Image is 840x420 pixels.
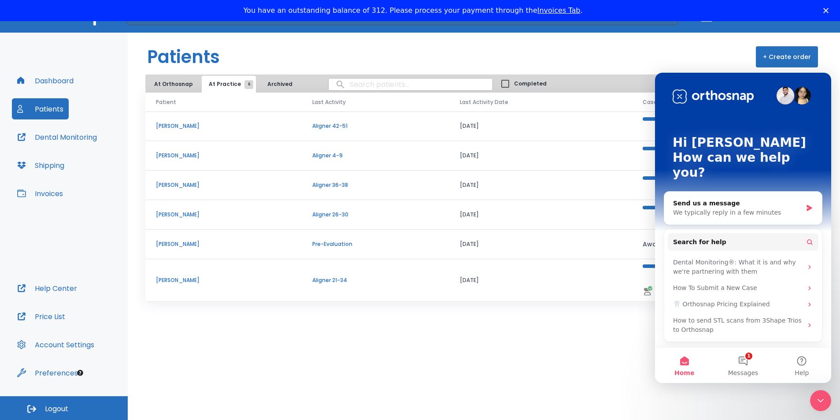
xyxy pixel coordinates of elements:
[643,213,702,223] p: 83%
[643,183,702,194] p: 100%
[12,334,100,355] button: Account Settings
[312,181,439,189] p: Aligner 36-38
[156,181,291,189] p: [PERSON_NAME]
[156,276,291,284] p: [PERSON_NAME]
[209,80,249,88] span: At Practice
[147,44,220,70] h1: Patients
[12,70,79,91] button: Dashboard
[449,200,632,230] td: [DATE]
[449,230,632,259] td: [DATE]
[643,154,702,164] p: 56%
[147,76,303,93] div: tabs
[12,306,70,327] button: Price List
[156,211,291,219] p: [PERSON_NAME]
[76,369,84,377] div: Tooltip anchor
[156,240,291,248] p: [PERSON_NAME]
[156,122,291,130] p: [PERSON_NAME]
[312,211,439,219] p: Aligner 26-30
[643,271,702,282] p: 89%
[244,80,253,89] span: 6
[312,240,439,248] p: Pre-Evaluation
[312,98,346,106] span: Last Activity
[156,98,176,106] span: Patient
[449,171,632,200] td: [DATE]
[329,76,492,93] input: search
[312,122,439,130] p: Aligner 42-51
[449,141,632,171] td: [DATE]
[460,98,508,106] span: Last Activity Date
[243,6,582,15] div: You have an outstanding balance of 312. Please process your payment through the .
[810,390,831,411] iframe: Intercom live chat
[655,73,831,383] iframe: Intercom live chat
[12,362,83,383] button: Preferences
[12,183,68,204] button: Invoices
[514,80,547,88] span: Completed
[12,126,102,148] button: Dental Monitoring
[643,124,702,135] p: 100%
[45,404,68,414] span: Logout
[537,6,581,15] a: Invoices Tab
[147,76,200,93] button: At Orthosnap
[12,278,82,299] button: Help Center
[312,276,439,284] p: Aligner 21-34
[449,259,632,302] td: [DATE]
[756,46,818,67] button: + Create order
[12,98,69,119] button: Patients
[643,98,682,106] span: Case progress
[823,8,832,13] div: Close
[156,152,291,160] p: [PERSON_NAME]
[449,112,632,141] td: [DATE]
[258,76,302,93] button: Archived
[643,239,702,249] p: Awaiting Data
[312,152,439,160] p: Aligner 4-9
[12,155,70,176] button: Shipping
